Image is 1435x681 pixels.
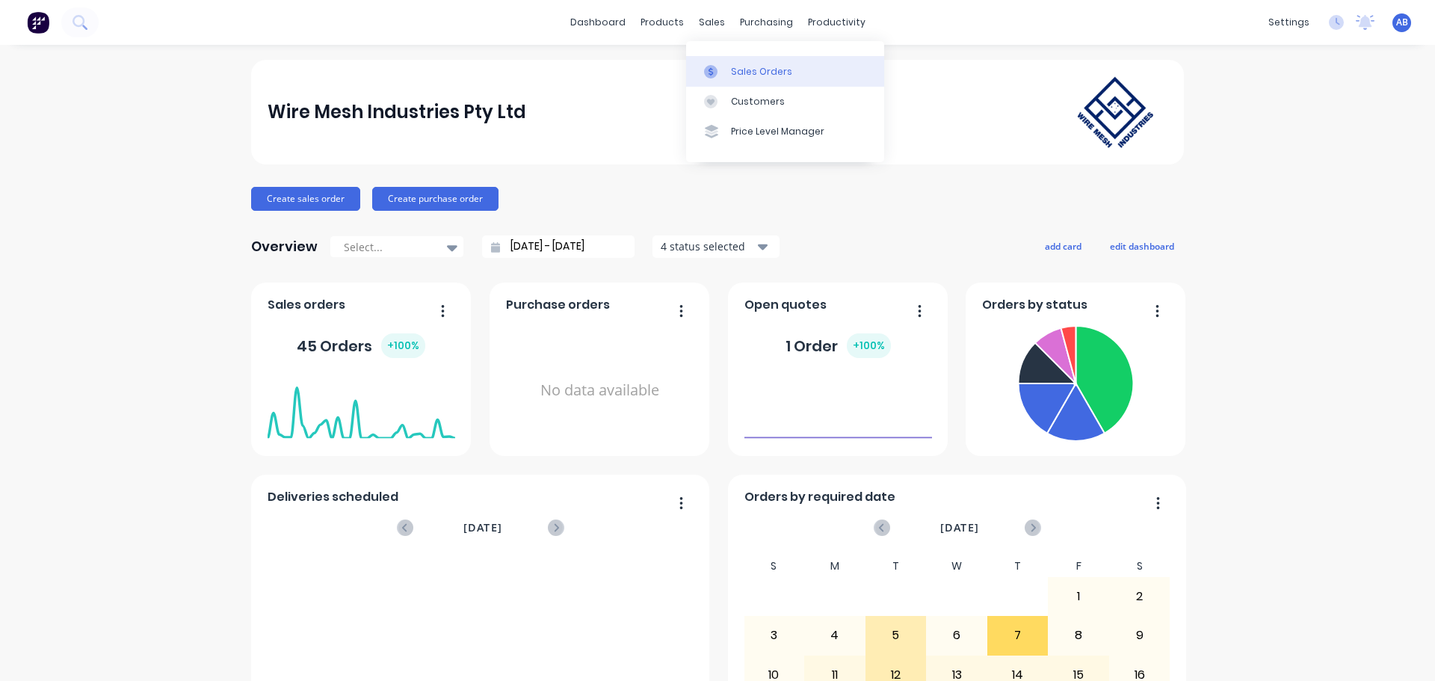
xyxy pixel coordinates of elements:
div: productivity [800,11,873,34]
div: purchasing [732,11,800,34]
div: sales [691,11,732,34]
a: Customers [686,87,884,117]
div: 8 [1049,617,1108,654]
div: F [1048,555,1109,577]
span: Orders by status [982,296,1087,314]
div: 4 [805,617,865,654]
img: Wire Mesh Industries Pty Ltd [1063,62,1167,162]
span: Purchase orders [506,296,610,314]
button: edit dashboard [1100,236,1184,256]
div: 6 [927,617,987,654]
span: AB [1396,16,1408,29]
div: products [633,11,691,34]
div: T [987,555,1049,577]
div: T [865,555,927,577]
div: Overview [251,232,318,262]
span: [DATE] [463,520,502,536]
div: No data available [506,320,694,461]
button: 4 status selected [652,235,780,258]
div: 45 Orders [297,333,425,358]
span: Sales orders [268,296,345,314]
div: 1 [1049,578,1108,615]
div: 5 [866,617,926,654]
button: Create purchase order [372,187,499,211]
div: M [804,555,865,577]
span: Orders by required date [744,488,895,506]
div: Price Level Manager [731,125,824,138]
div: S [1109,555,1170,577]
div: settings [1261,11,1317,34]
span: Open quotes [744,296,827,314]
a: Price Level Manager [686,117,884,147]
div: 1 Order [786,333,891,358]
div: + 100 % [381,333,425,358]
div: W [926,555,987,577]
div: Customers [731,95,785,108]
div: + 100 % [847,333,891,358]
div: Sales Orders [731,65,792,78]
a: dashboard [563,11,633,34]
div: S [744,555,805,577]
a: Sales Orders [686,56,884,86]
div: Wire Mesh Industries Pty Ltd [268,97,526,127]
div: 2 [1110,578,1170,615]
div: 7 [988,617,1048,654]
div: 3 [744,617,804,654]
button: add card [1035,236,1091,256]
span: [DATE] [940,520,979,536]
div: 9 [1110,617,1170,654]
button: Create sales order [251,187,360,211]
div: 4 status selected [661,238,755,254]
img: Factory [27,11,49,34]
